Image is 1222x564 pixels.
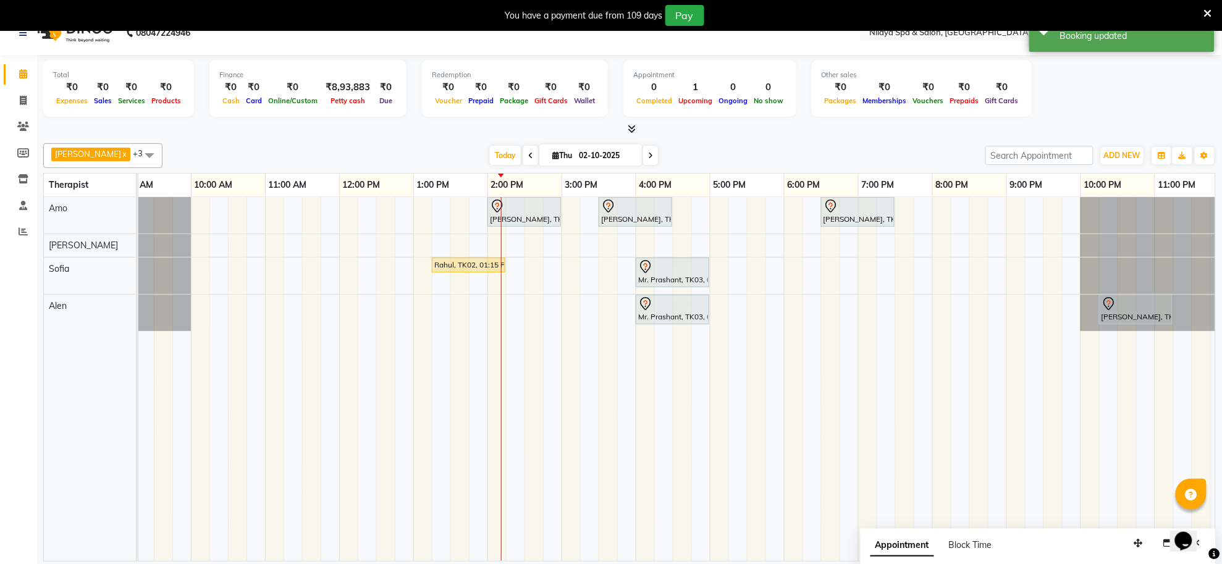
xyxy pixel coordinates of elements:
span: No show [751,96,786,105]
span: ADD NEW [1104,151,1140,160]
a: 10:00 PM [1081,176,1125,194]
a: 9:00 PM [1007,176,1046,194]
a: 10:00 AM [192,176,236,194]
div: ₹8,93,883 [321,80,375,95]
div: Booking updated [1060,30,1205,43]
button: ADD NEW [1101,147,1144,164]
span: Petty cash [327,96,368,105]
input: 2025-10-02 [575,146,637,165]
div: 1 [675,80,715,95]
span: Expenses [53,96,91,105]
div: ₹0 [947,80,982,95]
span: Voucher [432,96,465,105]
span: Memberships [860,96,910,105]
div: Appointment [633,70,786,80]
div: Other sales [822,70,1022,80]
span: Amo [49,203,67,214]
span: Services [115,96,148,105]
span: Prepaid [465,96,497,105]
span: Upcoming [675,96,715,105]
span: Wallet [571,96,598,105]
div: ₹0 [115,80,148,95]
span: +3 [133,148,152,158]
span: Card [243,96,265,105]
div: ₹0 [822,80,860,95]
span: Gift Cards [531,96,571,105]
div: Total [53,70,184,80]
div: ₹0 [465,80,497,95]
b: 08047224946 [136,15,190,50]
div: [PERSON_NAME], TK01, 10:15 PM-11:15 PM, Balinese Massage Therapy([DEMOGRAPHIC_DATA]) 60 Min [1100,297,1171,322]
span: [PERSON_NAME] [49,240,118,251]
span: Prepaids [947,96,982,105]
div: Mr. Prashant, TK03, 04:00 PM-05:00 PM, Deep Tissue Repair Therapy([DEMOGRAPHIC_DATA]) 60 Min [637,297,708,322]
div: Redemption [432,70,598,80]
div: ₹0 [531,80,571,95]
span: Sofia [49,263,69,274]
div: ₹0 [982,80,1022,95]
span: Gift Cards [982,96,1022,105]
img: logo [32,15,116,50]
span: Packages [822,96,860,105]
iframe: chat widget [1170,515,1210,552]
span: Today [490,146,521,165]
span: Package [497,96,531,105]
div: ₹0 [910,80,947,95]
div: ₹0 [91,80,115,95]
div: ₹0 [432,80,465,95]
span: Due [376,96,395,105]
div: ₹0 [571,80,598,95]
button: Pay [665,5,704,26]
a: 3:00 PM [562,176,601,194]
span: [PERSON_NAME] [55,149,121,159]
div: [PERSON_NAME], TK06, 02:00 PM-03:00 PM, Deep Tissue Repair Therapy([DEMOGRAPHIC_DATA]) 60 Min [489,199,560,225]
div: 0 [715,80,751,95]
div: Rahul, TK02, 01:15 PM-02:15 PM, Deep Tissue Repair Therapy([DEMOGRAPHIC_DATA]) 60 Min [433,259,504,271]
a: 6:00 PM [785,176,824,194]
a: 12:00 PM [340,176,384,194]
a: 2:00 PM [488,176,527,194]
a: 4:00 PM [636,176,675,194]
div: ₹0 [497,80,531,95]
div: 0 [751,80,786,95]
div: [PERSON_NAME], TK04, 03:30 PM-04:30 PM, Deep Tissue Repair Therapy([DEMOGRAPHIC_DATA]) 60 Min [600,199,671,225]
a: 7:00 PM [859,176,898,194]
div: ₹0 [219,80,243,95]
span: Completed [633,96,675,105]
span: Therapist [49,179,88,190]
span: Sales [91,96,115,105]
div: ₹0 [375,80,397,95]
a: 11:00 PM [1155,176,1199,194]
a: 11:00 AM [266,176,310,194]
div: ₹0 [148,80,184,95]
div: ₹0 [243,80,265,95]
span: Thu [549,151,575,160]
div: [PERSON_NAME], TK05, 06:30 PM-07:30 PM, Deep Tissue Repair Therapy([DEMOGRAPHIC_DATA]) 60 Min [822,199,893,225]
div: 0 [633,80,675,95]
span: Block Time [949,539,992,550]
a: 5:00 PM [710,176,749,194]
div: Finance [219,70,397,80]
span: Online/Custom [265,96,321,105]
div: ₹0 [265,80,321,95]
span: Cash [219,96,243,105]
a: 1:00 PM [414,176,453,194]
div: ₹0 [53,80,91,95]
input: Search Appointment [985,146,1093,165]
div: ₹0 [860,80,910,95]
span: Products [148,96,184,105]
a: 8:00 PM [933,176,972,194]
span: Vouchers [910,96,947,105]
span: Alen [49,300,67,311]
div: You have a payment due from 109 days [505,9,663,22]
span: Ongoing [715,96,751,105]
div: Mr. Prashant, TK03, 04:00 PM-05:00 PM, Deep Tissue Repair Therapy([DEMOGRAPHIC_DATA]) 60 Min [637,259,708,285]
a: x [121,149,127,159]
span: Appointment [870,534,934,557]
